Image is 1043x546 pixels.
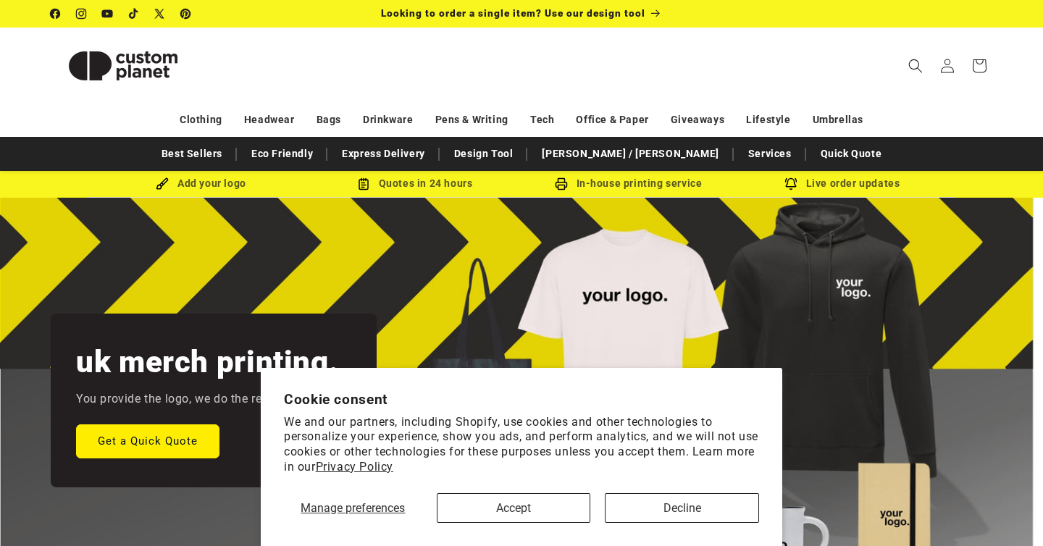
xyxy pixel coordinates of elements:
[244,107,295,133] a: Headwear
[316,460,393,474] a: Privacy Policy
[671,107,724,133] a: Giveaways
[284,415,759,475] p: We and our partners, including Shopify, use cookies and other technologies to personalize your ex...
[154,141,230,167] a: Best Sellers
[784,177,797,190] img: Order updates
[435,107,508,133] a: Pens & Writing
[180,107,222,133] a: Clothing
[605,493,759,523] button: Decline
[244,141,320,167] a: Eco Friendly
[76,343,338,382] h2: uk merch printing.
[447,141,521,167] a: Design Tool
[535,141,726,167] a: [PERSON_NAME] / [PERSON_NAME]
[576,107,648,133] a: Office & Paper
[357,177,370,190] img: Order Updates Icon
[381,7,645,19] span: Looking to order a single item? Use our design tool
[94,175,308,193] div: Add your logo
[51,33,196,98] img: Custom Planet
[46,28,201,104] a: Custom Planet
[335,141,432,167] a: Express Delivery
[301,501,405,515] span: Manage preferences
[555,177,568,190] img: In-house printing
[741,141,799,167] a: Services
[363,107,413,133] a: Drinkware
[437,493,591,523] button: Accept
[284,391,759,408] h2: Cookie consent
[900,50,931,82] summary: Search
[317,107,341,133] a: Bags
[813,141,889,167] a: Quick Quote
[813,107,863,133] a: Umbrellas
[746,107,790,133] a: Lifestyle
[308,175,521,193] div: Quotes in 24 hours
[735,175,949,193] div: Live order updates
[284,493,422,523] button: Manage preferences
[76,389,275,410] p: You provide the logo, we do the rest.
[530,107,554,133] a: Tech
[156,177,169,190] img: Brush Icon
[521,175,735,193] div: In-house printing service
[76,424,219,458] a: Get a Quick Quote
